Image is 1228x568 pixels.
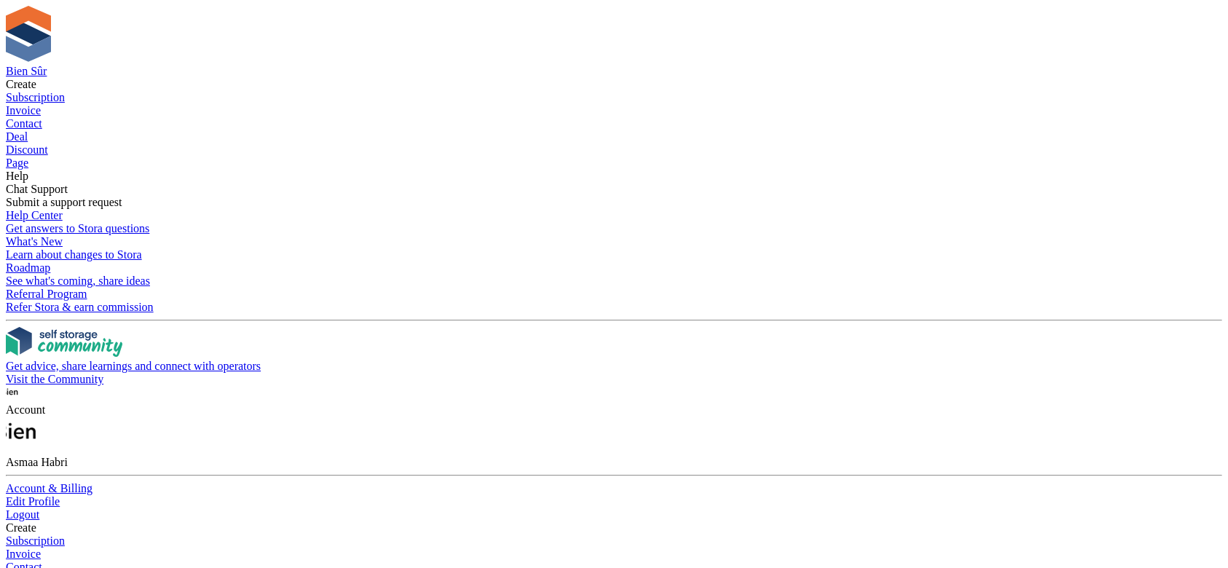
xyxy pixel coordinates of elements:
[6,235,1222,261] a: What's New Learn about changes to Stora
[6,327,122,357] img: community-logo-e120dcb29bea30313fccf008a00513ea5fe9ad107b9d62852cae38739ed8438e.svg
[6,482,1222,495] a: Account & Billing
[6,327,1222,386] a: Get advice, share learnings and connect with operators Visit the Community
[6,301,1222,314] div: Refer Stora & earn commission
[6,495,1222,508] a: Edit Profile
[6,209,63,221] span: Help Center
[6,275,1222,288] div: See what's coming, share ideas
[6,288,1222,314] a: Referral Program Refer Stora & earn commission
[6,521,36,534] span: Create
[6,261,50,274] span: Roadmap
[6,248,1222,261] div: Learn about changes to Stora
[6,6,51,62] img: stora-icon-8386f47178a22dfd0bd8f6a31ec36ba5ce8667c1dd55bd0f319d3a0aa187defe.svg
[6,143,1222,157] a: Discount
[6,373,103,385] span: Visit the Community
[6,183,68,195] span: Chat Support
[6,288,87,300] span: Referral Program
[6,360,1222,373] div: Get advice, share learnings and connect with operators
[6,548,1222,561] a: Invoice
[6,157,1222,170] a: Page
[6,117,1222,130] a: Contact
[6,130,1222,143] a: Deal
[6,261,1222,288] a: Roadmap See what's coming, share ideas
[6,209,1222,235] a: Help Center Get answers to Stora questions
[6,91,1222,104] a: Subscription
[6,222,1222,235] div: Get answers to Stora questions
[6,235,63,248] span: What's New
[6,417,42,453] img: Asmaa Habri
[6,196,1222,209] div: Submit a support request
[6,403,45,416] span: Account
[6,456,1222,469] div: Asmaa Habri
[6,508,1222,521] a: Logout
[6,170,28,182] span: Help
[6,65,47,77] a: Bien Sûr
[6,78,36,90] span: Create
[6,104,1222,117] a: Invoice
[6,386,20,401] img: Asmaa Habri
[6,535,1222,548] a: Subscription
